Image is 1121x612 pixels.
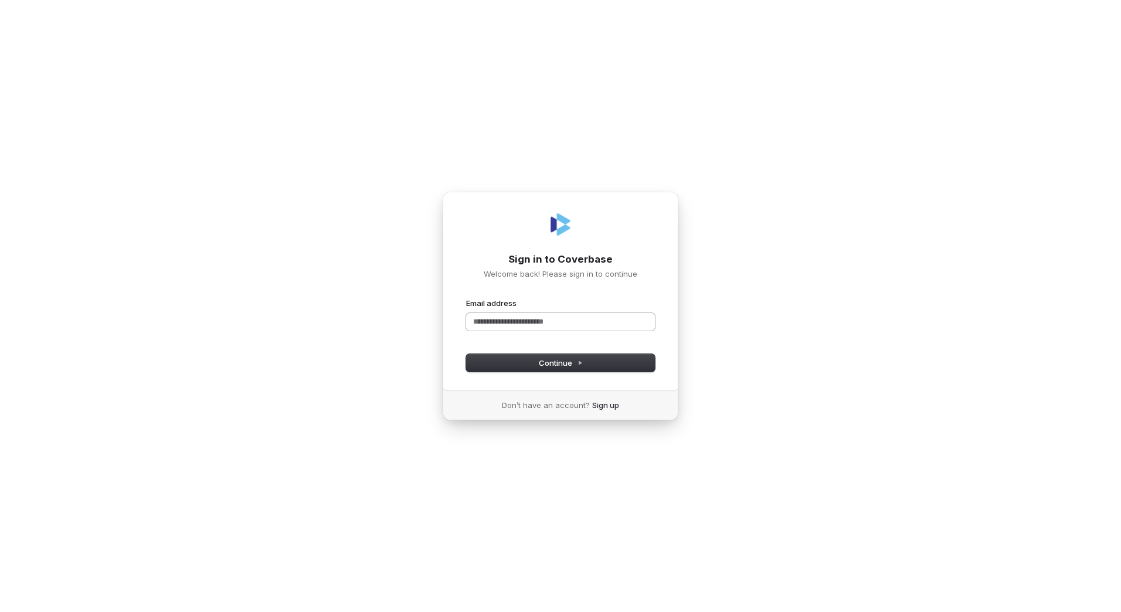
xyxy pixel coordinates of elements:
a: Sign up [592,400,619,410]
button: Continue [466,354,655,372]
h1: Sign in to Coverbase [466,253,655,267]
span: Don’t have an account? [502,400,590,410]
label: Email address [466,298,517,308]
span: Continue [539,358,583,368]
img: Coverbase [546,210,575,239]
p: Welcome back! Please sign in to continue [466,268,655,279]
